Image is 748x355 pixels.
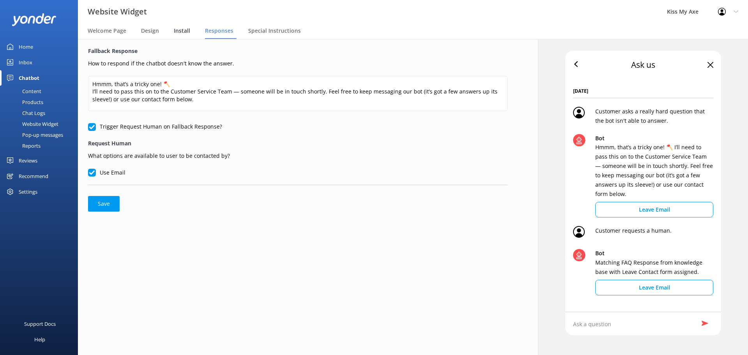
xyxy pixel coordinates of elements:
[88,47,508,55] label: Fallback Response
[5,97,78,108] a: Products
[19,184,37,200] div: Settings
[88,76,508,111] textarea: Hmmm, that’s a tricky one! 🪓 I’ll need to pass this on to the Customer Service Team — someone wil...
[5,129,63,140] div: Pop-up messages
[19,153,37,168] div: Reviews
[24,316,56,332] div: Support Docs
[34,332,45,347] div: Help
[141,27,159,35] span: Design
[5,97,43,108] div: Products
[595,143,713,199] p: Hmmm, that’s a tricky one! 🪓 I’ll need to pass this on to the Customer Service Team — someone wil...
[595,134,713,143] p: Bot
[595,107,713,125] p: Customer asks a really hard question that the bot isn't able to answer.
[19,39,33,55] div: Home
[88,27,126,35] span: Welcome Page
[5,118,78,129] a: Website Widget
[248,27,301,35] span: Special Instructions
[88,196,120,212] button: Save
[12,13,56,26] img: yonder-white-logo.png
[5,108,45,118] div: Chat Logs
[5,140,41,151] div: Reports
[88,168,125,177] label: Use Email
[595,226,672,240] p: Customer requests a human.
[5,108,78,118] a: Chat Logs
[19,55,32,70] div: Inbox
[595,258,713,277] p: Matching FAQ Response from knowledge base with Leave Contact form assigned.
[19,70,39,86] div: Chatbot
[205,27,233,35] span: Responses
[5,129,78,140] a: Pop-up messages
[88,139,508,148] label: Request Human
[88,5,147,18] h3: Website Widget
[88,57,508,68] p: How to respond if the chatbot doesn't know the answer.
[5,86,78,97] a: Content
[595,249,713,258] p: Bot
[595,280,713,295] button: Leave Email
[573,87,713,98] span: [DATE]
[5,140,78,151] a: Reports
[88,122,222,131] label: Trigger Request Human on Fallback Response?
[19,168,48,184] div: Recommend
[174,27,190,35] span: Install
[5,118,58,129] div: Website Widget
[88,150,508,160] p: What options are available to user to be contacted by?
[5,86,41,97] div: Content
[631,58,655,72] div: Ask us
[595,202,713,217] button: Leave Email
